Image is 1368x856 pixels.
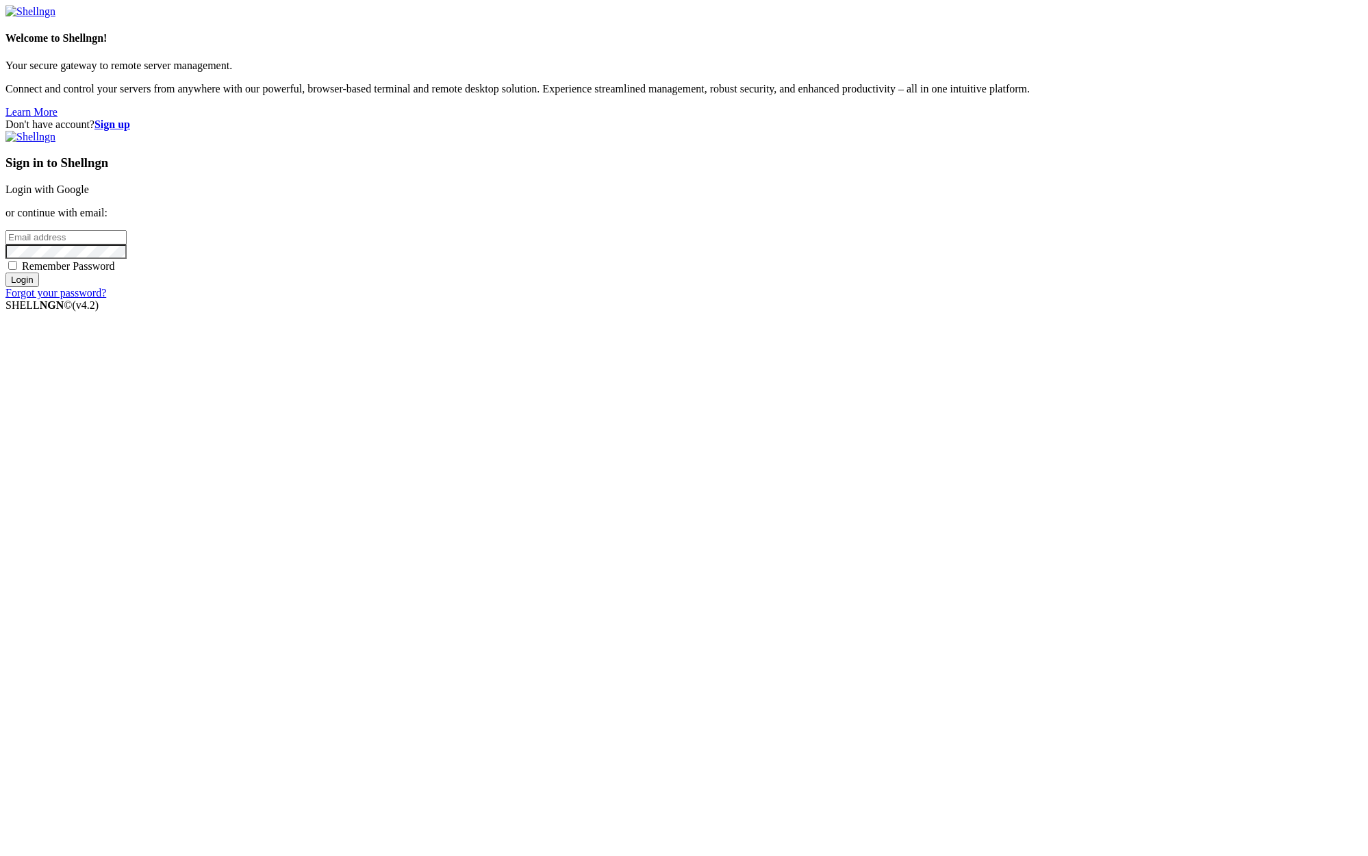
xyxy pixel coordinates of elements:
span: 4.2.0 [73,299,99,311]
img: Shellngn [5,131,55,143]
a: Learn More [5,106,58,118]
p: Connect and control your servers from anywhere with our powerful, browser-based terminal and remo... [5,83,1363,95]
a: Login with Google [5,184,89,195]
span: SHELL © [5,299,99,311]
div: Don't have account? [5,118,1363,131]
h4: Welcome to Shellngn! [5,32,1363,45]
input: Remember Password [8,261,17,270]
input: Email address [5,230,127,244]
h3: Sign in to Shellngn [5,155,1363,171]
p: or continue with email: [5,207,1363,219]
input: Login [5,273,39,287]
a: Sign up [94,118,130,130]
a: Forgot your password? [5,287,106,299]
img: Shellngn [5,5,55,18]
p: Your secure gateway to remote server management. [5,60,1363,72]
b: NGN [40,299,64,311]
span: Remember Password [22,260,115,272]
